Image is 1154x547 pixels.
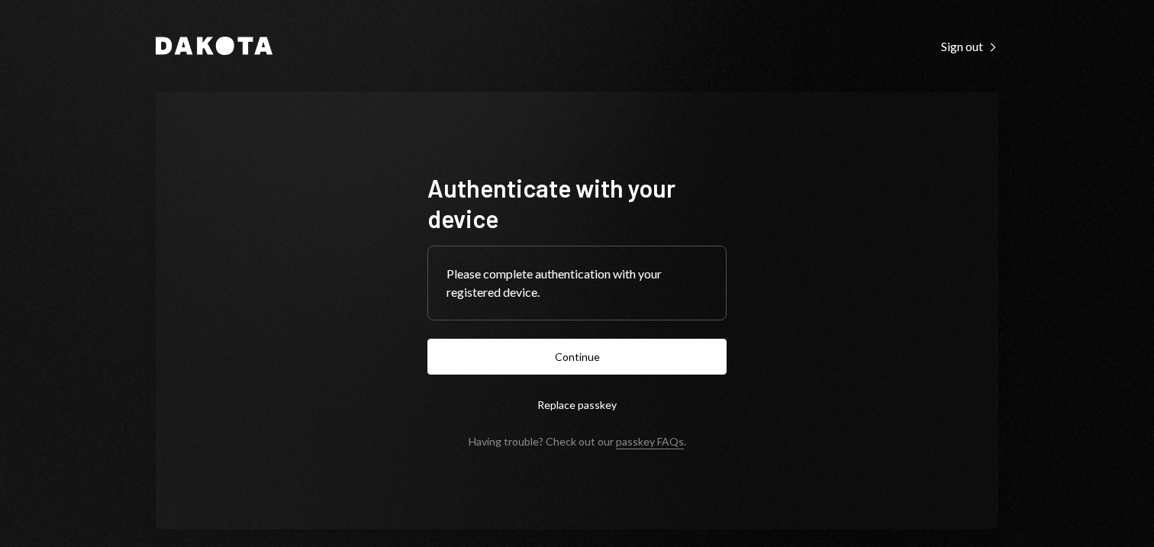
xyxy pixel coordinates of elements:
button: Continue [427,339,727,375]
a: Sign out [941,37,998,54]
div: Having trouble? Check out our . [469,435,686,448]
button: Replace passkey [427,387,727,423]
div: Sign out [941,39,998,54]
a: passkey FAQs [616,435,684,449]
h1: Authenticate with your device [427,172,727,233]
div: Please complete authentication with your registered device. [446,265,708,301]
